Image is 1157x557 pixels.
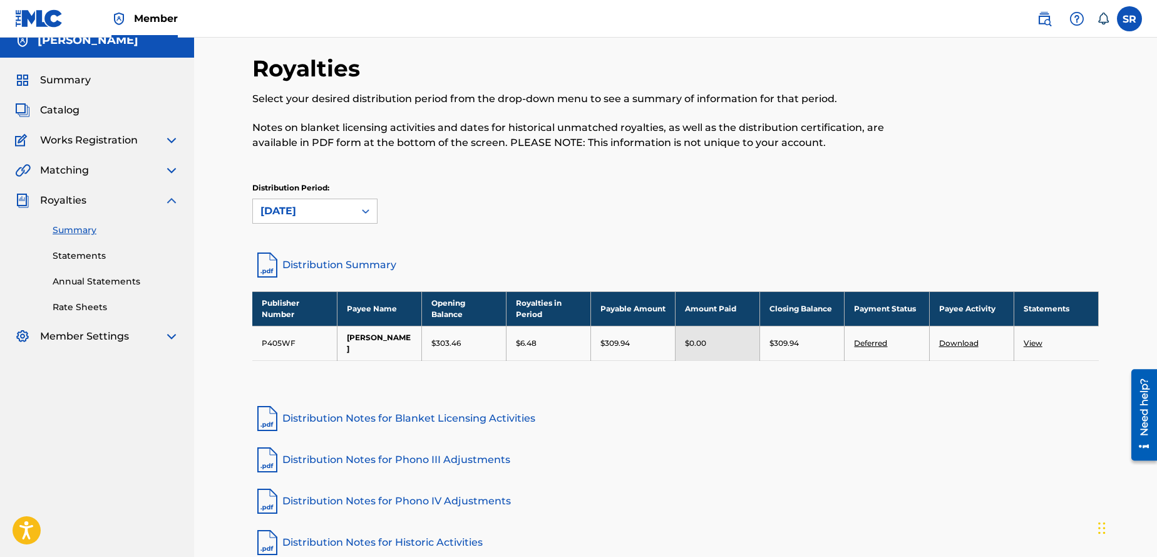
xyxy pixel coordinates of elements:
span: Works Registration [40,133,138,148]
div: [DATE] [260,204,347,219]
a: Distribution Notes for Phono IV Adjustments [252,486,1099,516]
iframe: Chat Widget [1094,497,1157,557]
img: Works Registration [15,133,31,148]
a: View [1024,338,1042,348]
a: Public Search [1032,6,1057,31]
a: Distribution Notes for Phono III Adjustments [252,445,1099,475]
p: $0.00 [685,338,706,349]
iframe: Resource Center [1122,365,1157,466]
div: Notifications [1097,13,1109,25]
th: Payee Name [337,291,421,326]
img: pdf [252,486,282,516]
a: Distribution Summary [252,250,1099,280]
th: Statements [1014,291,1098,326]
img: pdf [252,445,282,475]
img: expand [164,163,179,178]
a: SummarySummary [15,73,91,88]
td: [PERSON_NAME] [337,326,421,360]
p: $309.94 [769,338,799,349]
th: Payable Amount [591,291,676,326]
span: Royalties [40,193,86,208]
p: $309.94 [600,338,630,349]
h2: Royalties [252,55,366,83]
p: $6.48 [516,338,537,349]
h5: Sean Rose [38,33,138,48]
img: MLC Logo [15,9,63,28]
img: Top Rightsholder [111,11,126,26]
img: expand [164,329,179,344]
div: User Menu [1117,6,1142,31]
a: Download [939,338,979,348]
p: Distribution Period: [252,182,378,194]
p: Select your desired distribution period from the drop-down menu to see a summary of information f... [252,91,904,107]
a: Annual Statements [53,275,179,288]
th: Closing Balance [760,291,845,326]
img: Accounts [15,33,30,48]
div: Drag [1098,509,1106,547]
th: Royalties in Period [506,291,590,326]
img: Catalog [15,103,30,118]
th: Opening Balance [421,291,506,326]
p: Notes on blanket licensing activities and dates for historical unmatched royalties, as well as th... [252,120,904,150]
th: Payee Activity [929,291,1014,326]
img: expand [164,193,179,208]
td: P405WF [252,326,337,360]
img: Matching [15,163,31,178]
a: Deferred [854,338,887,348]
img: distribution-summary-pdf [252,250,282,280]
th: Amount Paid [676,291,760,326]
p: $303.46 [431,338,461,349]
a: Rate Sheets [53,301,179,314]
span: Member Settings [40,329,129,344]
th: Publisher Number [252,291,337,326]
span: Matching [40,163,89,178]
img: Summary [15,73,30,88]
a: CatalogCatalog [15,103,80,118]
img: Member Settings [15,329,30,344]
img: expand [164,133,179,148]
span: Catalog [40,103,80,118]
a: Summary [53,224,179,237]
div: Help [1064,6,1089,31]
a: Statements [53,249,179,263]
span: Summary [40,73,91,88]
img: help [1069,11,1084,26]
img: search [1037,11,1052,26]
span: Member [134,11,178,26]
img: Royalties [15,193,30,208]
a: Distribution Notes for Blanket Licensing Activities [252,403,1099,434]
th: Payment Status [845,291,929,326]
img: pdf [252,403,282,434]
